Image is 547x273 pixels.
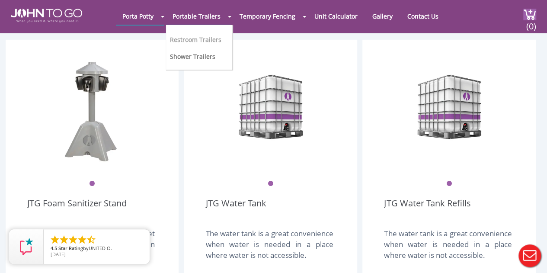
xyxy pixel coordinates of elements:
[59,234,69,245] li: 
[11,9,82,22] img: JOHN to go
[58,245,83,251] span: Star Rating
[51,246,143,252] span: by
[205,228,333,270] div: The water tank is a great convenience when water is needed in a place where water is not accessible.
[526,13,536,32] span: (0)
[401,8,445,25] a: Contact Us
[51,251,66,257] span: [DATE]
[116,8,160,25] a: Porta Potty
[89,245,112,251] span: UNITED O.
[308,8,364,25] a: Unit Calculator
[446,181,452,187] button: 1 of 1
[27,197,127,222] a: JTG Foam Sanitizer Stand
[205,197,266,222] a: JTG Water Tank
[18,238,35,255] img: Review Rating
[68,234,78,245] li: 
[415,57,484,165] img: JTG Water Tank
[268,181,274,187] button: 1 of 1
[523,9,536,20] img: cart a
[512,238,547,273] button: Live Chat
[236,57,305,165] img: JTG Water Tank
[86,234,96,245] li: 
[384,228,512,270] div: The water tank is a great convenience when water is needed in a place where water is not accessible.
[51,245,57,251] span: 4.5
[27,228,155,270] div: Here's the most convenient way yet to keep hands clean... even when water is not available!
[77,234,87,245] li: 
[50,234,60,245] li: 
[233,8,302,25] a: Temporary Fencing
[384,197,470,222] a: JTG Water Tank Refills
[166,8,227,25] a: Portable Trailers
[366,8,399,25] a: Gallery
[89,181,95,187] button: 1 of 1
